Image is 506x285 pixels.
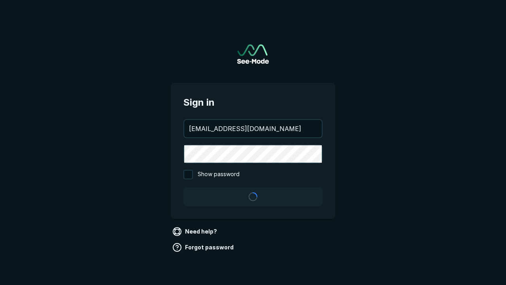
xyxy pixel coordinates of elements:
a: Forgot password [171,241,237,254]
input: your@email.com [184,120,322,137]
a: Need help? [171,225,220,238]
span: Show password [198,170,240,179]
img: See-Mode Logo [237,44,269,64]
a: Go to sign in [237,44,269,64]
span: Sign in [183,95,323,110]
